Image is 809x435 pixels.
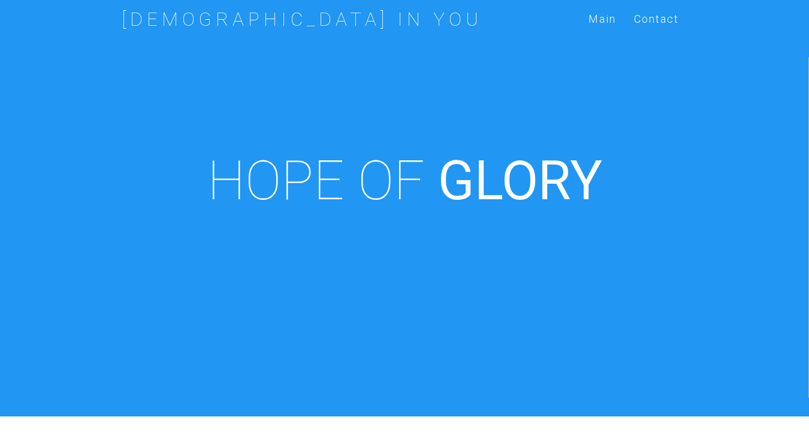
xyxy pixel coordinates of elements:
i: O [502,148,538,213]
i: Y [570,148,602,213]
span: HOPE OF [207,148,425,213]
i: G [438,148,475,213]
i: L [475,148,502,213]
i: R [538,148,570,213]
